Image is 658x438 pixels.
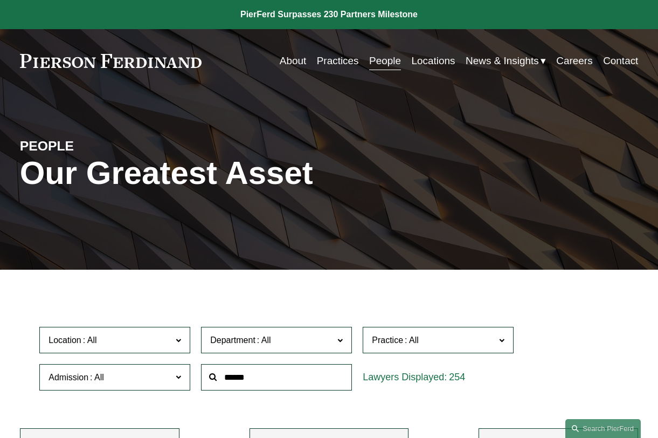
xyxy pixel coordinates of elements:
[372,336,403,345] span: Practice
[317,51,359,71] a: Practices
[556,51,592,71] a: Careers
[369,51,401,71] a: People
[20,138,175,154] h4: PEOPLE
[210,336,255,345] span: Department
[449,372,465,382] span: 254
[20,155,432,192] h1: Our Greatest Asset
[412,51,455,71] a: Locations
[280,51,306,71] a: About
[466,51,546,71] a: folder dropdown
[466,52,539,70] span: News & Insights
[49,336,81,345] span: Location
[49,373,88,382] span: Admission
[603,51,638,71] a: Contact
[565,419,641,438] a: Search this site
